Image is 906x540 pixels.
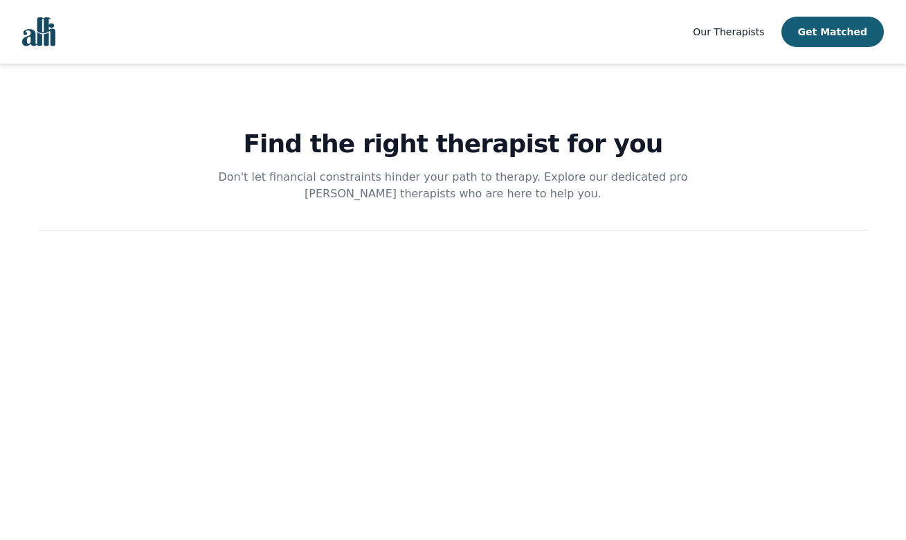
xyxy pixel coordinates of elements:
[693,24,764,40] a: Our Therapists
[22,17,55,46] img: alli logo
[781,17,884,47] button: Get Matched
[693,26,764,37] span: Our Therapists
[39,130,867,158] h1: Find the right therapist for you
[188,169,719,202] p: Don't let financial constraints hinder your path to therapy. Explore our dedicated pro [PERSON_NA...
